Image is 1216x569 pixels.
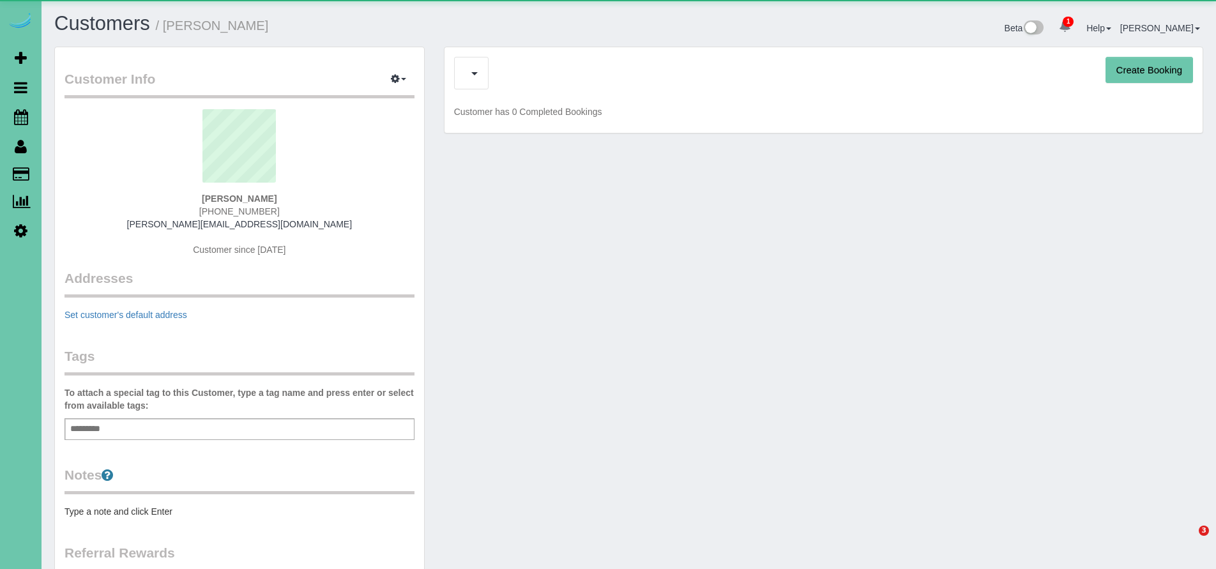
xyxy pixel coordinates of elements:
span: Customer since [DATE] [193,245,285,255]
p: Customer has 0 Completed Bookings [454,105,1193,118]
a: [PERSON_NAME] [1120,23,1200,33]
a: [PERSON_NAME][EMAIL_ADDRESS][DOMAIN_NAME] [127,219,352,229]
button: Create Booking [1106,57,1193,84]
small: / [PERSON_NAME] [156,19,269,33]
legend: Customer Info [65,70,414,98]
a: 1 [1053,13,1077,41]
legend: Tags [65,347,414,376]
span: [PHONE_NUMBER] [199,206,280,216]
a: Customers [54,12,150,34]
img: New interface [1022,20,1044,37]
span: 3 [1199,526,1209,536]
iframe: Intercom live chat [1173,526,1203,556]
strong: [PERSON_NAME] [202,193,277,204]
a: Beta [1005,23,1044,33]
legend: Notes [65,466,414,494]
label: To attach a special tag to this Customer, type a tag name and press enter or select from availabl... [65,386,414,412]
img: Automaid Logo [8,13,33,31]
a: Help [1086,23,1111,33]
a: Set customer's default address [65,310,187,320]
span: 1 [1063,17,1074,27]
pre: Type a note and click Enter [65,505,414,518]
